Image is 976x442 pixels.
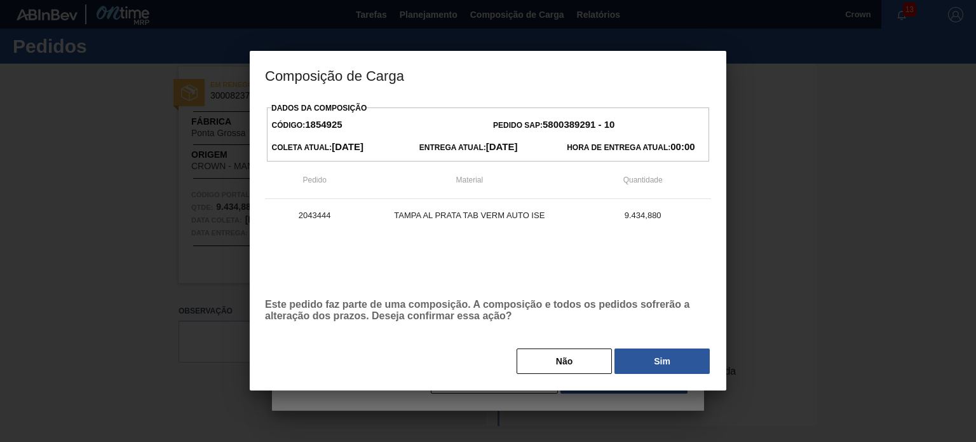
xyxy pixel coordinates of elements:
p: Este pedido faz parte de uma composição. A composição e todos os pedidos sofrerão a alteração dos... [265,299,711,322]
span: Coleta Atual: [272,143,363,152]
strong: 1854925 [305,119,342,130]
strong: [DATE] [486,141,518,152]
span: Quantidade [623,176,663,184]
button: Não [517,349,612,374]
h3: Composição de Carga [250,51,726,99]
span: Pedido [302,176,326,184]
td: TAMPA AL PRATA TAB VERM AUTO ISE [364,199,574,231]
label: Dados da Composição [271,104,367,113]
strong: 00:00 [670,141,695,152]
span: Pedido SAP: [493,121,614,130]
span: Hora de Entrega Atual: [567,143,695,152]
span: Código: [272,121,342,130]
button: Sim [614,349,710,374]
span: Material [456,176,484,184]
strong: 5800389291 - 10 [543,119,614,130]
td: 2043444 [265,199,364,231]
span: Entrega Atual: [419,143,518,152]
strong: [DATE] [332,141,363,152]
td: 9.434,880 [574,199,711,231]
